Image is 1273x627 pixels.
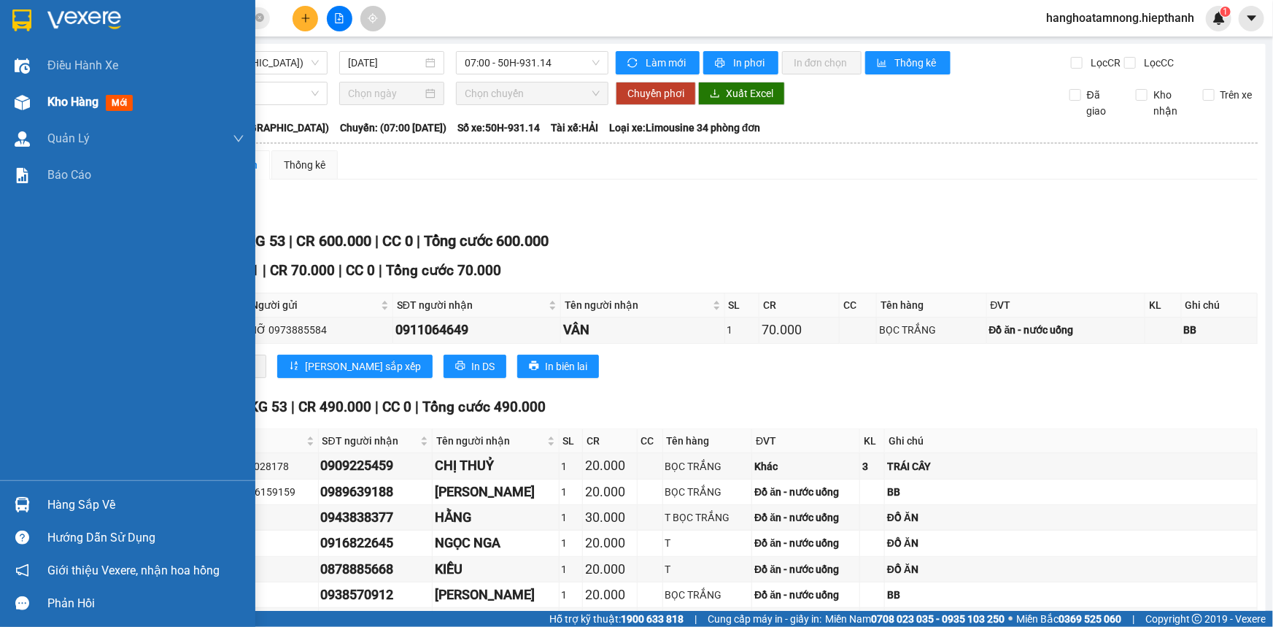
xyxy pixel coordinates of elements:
span: Miền Nam [825,611,1005,627]
div: Hướng dẫn sử dụng [47,527,244,549]
button: caret-down [1239,6,1264,31]
td: 0989639188 [319,480,433,505]
button: printerIn DS [444,355,506,378]
span: | [1132,611,1134,627]
th: Ghi chú [885,429,1258,453]
div: TRÁI CÂY [887,458,1255,474]
span: printer [529,361,539,372]
span: printer [455,361,465,372]
span: Tài xế: HẢI [551,120,598,136]
span: | [338,262,342,279]
span: Số KG 53 [225,232,285,250]
div: 0943838377 [321,507,430,528]
th: Tên hàng [663,429,753,453]
div: 0989639188 [321,482,430,502]
div: Phản hồi [47,593,244,615]
span: | [417,232,420,250]
span: In DS [471,358,495,374]
div: Đồ ăn - nước uống [754,509,857,526]
button: Chuyển phơi [616,82,696,105]
span: | [263,262,266,279]
span: Số xe: 50H-931.14 [457,120,540,136]
strong: 0369 525 060 [1059,613,1121,625]
span: SĐT người nhận [397,297,546,313]
sup: 1 [1220,7,1231,17]
button: bar-chartThống kê [865,51,951,74]
div: 30.000 [585,507,635,528]
input: Chọn ngày [348,85,422,101]
span: close-circle [255,12,264,26]
div: ĐỒ ĂN [887,535,1255,551]
div: BB [1184,322,1255,338]
span: Lọc CC [1138,55,1176,71]
span: CR 490.000 [298,399,371,415]
img: warehouse-icon [15,58,30,74]
div: ĐỒ ĂN [887,561,1255,577]
td: CHỊ THUỶ [433,453,559,479]
span: bar-chart [877,58,889,69]
strong: 1900 633 818 [621,613,684,625]
div: 1 [562,587,581,603]
span: | [694,611,697,627]
span: file-add [334,13,344,23]
div: [PERSON_NAME] [435,585,556,605]
div: ÚT HỒNG [202,509,316,526]
th: SL [725,293,760,318]
td: 0878885668 [319,557,433,582]
span: copyright [1192,614,1202,624]
span: Điều hành xe [47,56,118,74]
span: aim [368,13,378,23]
span: Quản Lý [47,129,90,147]
span: Báo cáo [47,166,91,184]
span: Tổng cước 490.000 [422,399,546,415]
span: Chọn chuyến [465,82,600,104]
span: Đã giao [1081,87,1125,119]
span: CR 600.000 [296,232,371,250]
div: KIỀU [435,559,556,580]
div: 0878885668 [321,559,430,580]
th: Ghi chú [1182,293,1258,318]
td: HẰNG [433,505,559,531]
div: BỌC TRẮNG [665,458,750,474]
span: sync [627,58,640,69]
div: Khác [754,458,857,474]
div: YẾN [202,587,316,603]
span: download [710,88,720,100]
span: Hỗ trợ kỹ thuật: [549,611,684,627]
span: Kho hàng [47,95,98,109]
th: SL [560,429,584,453]
div: Đồ ăn - nước uống [754,535,857,551]
div: 1 [562,458,581,474]
div: Đồ ăn - nước uống [989,322,1142,338]
div: Đồ ăn - nước uống [754,561,857,577]
div: HẰNG [435,507,556,528]
div: 20.000 [585,455,635,476]
td: KIỀU [433,557,559,582]
span: CC 0 [382,232,413,250]
div: Đồ ăn - nước uống [754,587,857,603]
div: 0909225459 [321,455,430,476]
div: BỌC TRẮNG [665,484,750,500]
div: [PERSON_NAME] [435,482,556,502]
span: | [415,399,419,415]
div: 20.000 [585,559,635,580]
span: Trên xe [1215,87,1258,103]
span: ⚪️ [1008,616,1013,622]
span: caret-down [1245,12,1258,25]
div: TUYẾT LAN [202,535,316,551]
div: ĐẸP [202,561,316,577]
div: 1 [562,484,581,500]
input: 14/09/2025 [348,55,422,71]
th: CR [583,429,638,453]
div: LƯỢM 0836159159 [202,484,316,500]
span: Làm mới [646,55,688,71]
span: | [291,399,295,415]
div: 20.000 [585,585,635,605]
div: 70.000 [762,320,837,340]
th: KL [1145,293,1182,318]
div: BB [887,484,1255,500]
span: CC 0 [346,262,375,279]
div: 1 [562,561,581,577]
th: Tên hàng [877,293,986,318]
div: 1 [562,535,581,551]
